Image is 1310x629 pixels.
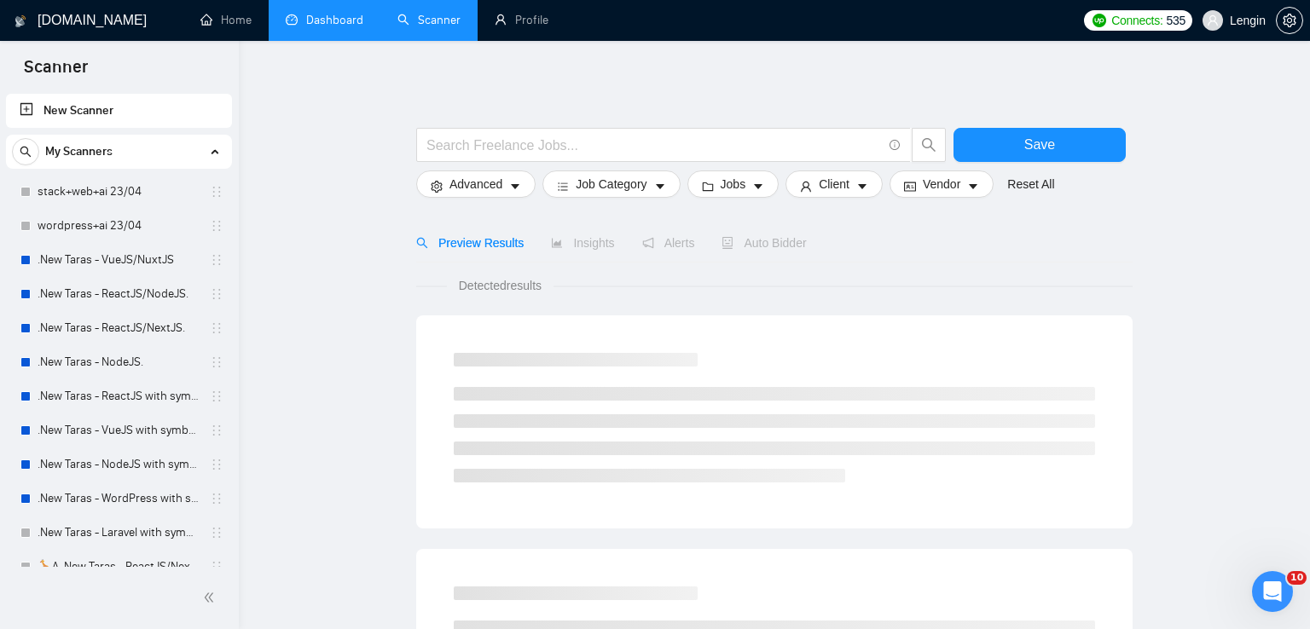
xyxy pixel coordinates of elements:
[210,458,223,471] span: holder
[557,180,569,193] span: bars
[38,550,200,584] a: 🦒A .New Taras - ReactJS/NextJS usual 23/04
[6,94,232,128] li: New Scanner
[1276,14,1303,27] a: setting
[1166,11,1185,30] span: 535
[654,180,666,193] span: caret-down
[210,185,223,199] span: holder
[38,516,200,550] a: .New Taras - Laravel with symbols
[14,8,26,35] img: logo
[38,413,200,447] a: .New Taras - VueJS with symbols
[1252,571,1293,612] iframe: Intercom live chat
[203,589,220,606] span: double-left
[967,180,979,193] span: caret-down
[542,170,680,198] button: barsJob Categorycaret-down
[1207,14,1219,26] span: user
[1277,14,1302,27] span: setting
[551,236,614,250] span: Insights
[38,209,200,243] a: wordpress+ai 23/04
[551,237,563,249] span: area-chart
[38,379,200,413] a: .New Taras - ReactJS with symbols
[890,140,901,151] span: info-circle
[286,13,363,27] a: dashboardDashboard
[1093,14,1106,27] img: upwork-logo.png
[38,345,200,379] a: .New Taras - NodeJS.
[954,128,1126,162] button: Save
[702,180,714,193] span: folder
[12,138,39,165] button: search
[642,236,695,250] span: Alerts
[447,276,554,295] span: Detected results
[416,237,428,249] span: search
[10,55,101,90] span: Scanner
[495,13,548,27] a: userProfile
[1111,11,1162,30] span: Connects:
[509,180,521,193] span: caret-down
[904,180,916,193] span: idcard
[38,243,200,277] a: .New Taras - VueJS/NuxtJS
[1007,175,1054,193] a: Reset All
[721,175,746,193] span: Jobs
[210,253,223,267] span: holder
[210,560,223,574] span: holder
[397,13,461,27] a: searchScanner
[912,128,946,162] button: search
[210,287,223,301] span: holder
[38,277,200,311] a: .New Taras - ReactJS/NodeJS.
[856,180,868,193] span: caret-down
[576,175,646,193] span: Job Category
[210,526,223,540] span: holder
[38,482,200,516] a: .New Taras - WordPress with symbols
[800,180,812,193] span: user
[38,311,200,345] a: .New Taras - ReactJS/NextJS.
[416,170,536,198] button: settingAdvancedcaret-down
[785,170,883,198] button: userClientcaret-down
[38,175,200,209] a: stack+web+ai 23/04
[210,492,223,505] span: holder
[913,137,945,153] span: search
[642,237,654,249] span: notification
[38,447,200,482] a: .New Taras - NodeJS with symbols
[1276,7,1303,34] button: setting
[210,321,223,335] span: holder
[210,355,223,369] span: holder
[13,146,38,158] span: search
[890,170,994,198] button: idcardVendorcaret-down
[819,175,849,193] span: Client
[200,13,252,27] a: homeHome
[449,175,502,193] span: Advanced
[45,135,113,169] span: My Scanners
[426,135,882,156] input: Search Freelance Jobs...
[416,236,524,250] span: Preview Results
[20,94,218,128] a: New Scanner
[431,180,443,193] span: setting
[210,390,223,403] span: holder
[722,237,733,249] span: robot
[210,219,223,233] span: holder
[722,236,806,250] span: Auto Bidder
[210,424,223,437] span: holder
[687,170,780,198] button: folderJobscaret-down
[923,175,960,193] span: Vendor
[752,180,764,193] span: caret-down
[1024,134,1055,155] span: Save
[1287,571,1307,585] span: 10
